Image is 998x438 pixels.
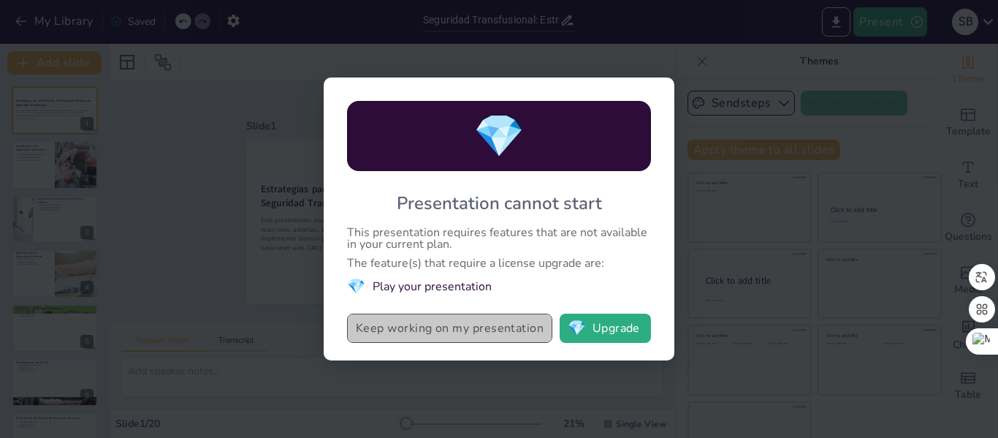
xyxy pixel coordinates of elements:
li: Play your presentation [347,276,651,296]
div: This presentation requires features that are not available in your current plan. [347,227,651,250]
div: The feature(s) that require a license upgrade are: [347,257,651,269]
span: diamond [473,108,525,165]
span: diamond [347,276,365,296]
button: Keep working on my presentation [347,314,552,343]
div: Presentation cannot start [397,192,602,215]
span: diamond [568,321,586,336]
button: diamondUpgrade [560,314,651,343]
